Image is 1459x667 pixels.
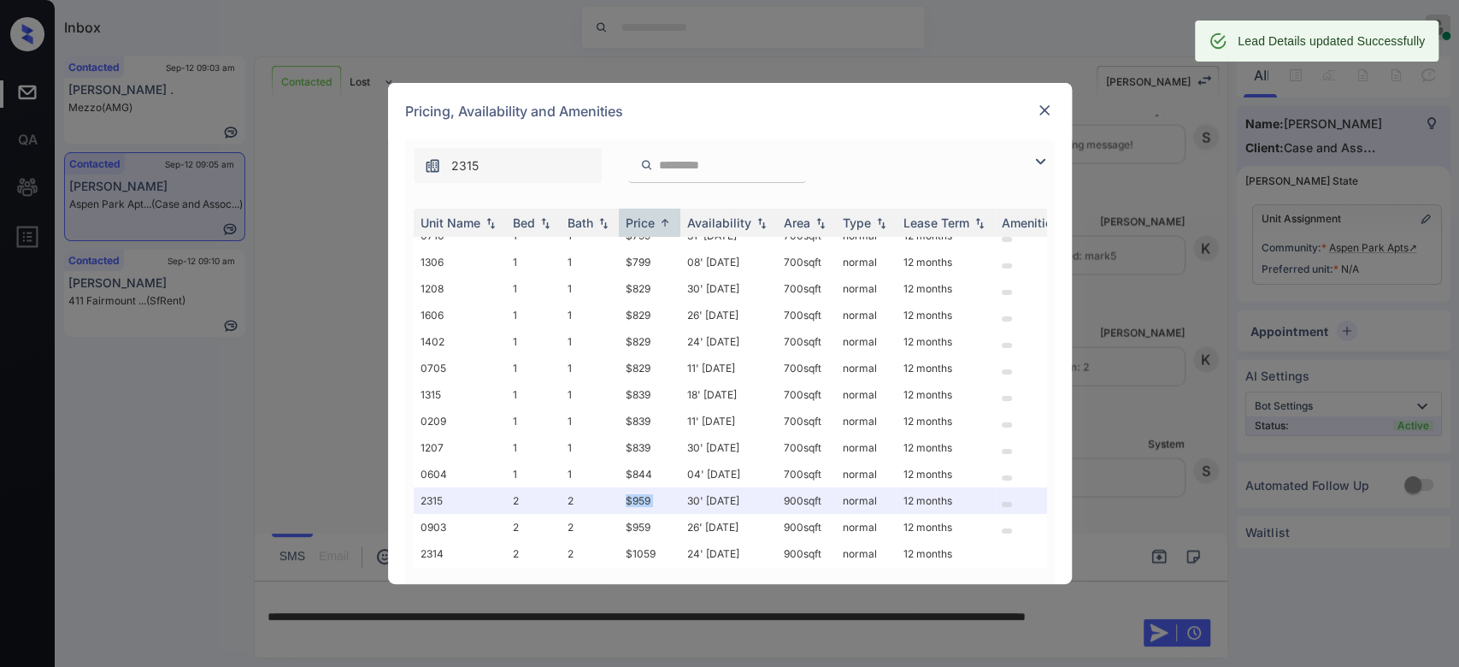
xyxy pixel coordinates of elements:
[506,540,561,567] td: 2
[640,157,653,173] img: icon-zuma
[897,275,995,302] td: 12 months
[414,381,506,408] td: 1315
[414,487,506,514] td: 2315
[680,249,777,275] td: 08' [DATE]
[414,408,506,434] td: 0209
[506,514,561,540] td: 2
[897,355,995,381] td: 12 months
[843,215,871,230] div: Type
[836,328,897,355] td: normal
[903,215,969,230] div: Lease Term
[680,514,777,540] td: 26' [DATE]
[506,328,561,355] td: 1
[561,328,619,355] td: 1
[414,355,506,381] td: 0705
[836,302,897,328] td: normal
[414,461,506,487] td: 0604
[619,275,680,302] td: $829
[506,487,561,514] td: 2
[421,215,480,230] div: Unit Name
[506,434,561,461] td: 1
[619,461,680,487] td: $844
[561,249,619,275] td: 1
[777,514,836,540] td: 900 sqft
[561,434,619,461] td: 1
[897,249,995,275] td: 12 months
[680,275,777,302] td: 30' [DATE]
[619,249,680,275] td: $799
[656,216,674,229] img: sorting
[897,302,995,328] td: 12 months
[506,408,561,434] td: 1
[619,408,680,434] td: $839
[561,355,619,381] td: 1
[777,275,836,302] td: 700 sqft
[777,408,836,434] td: 700 sqft
[561,381,619,408] td: 1
[777,302,836,328] td: 700 sqft
[619,487,680,514] td: $959
[619,381,680,408] td: $839
[561,540,619,567] td: 2
[836,461,897,487] td: normal
[777,540,836,567] td: 900 sqft
[568,215,593,230] div: Bath
[680,540,777,567] td: 24' [DATE]
[971,217,988,229] img: sorting
[777,328,836,355] td: 700 sqft
[897,328,995,355] td: 12 months
[836,408,897,434] td: normal
[897,408,995,434] td: 12 months
[897,434,995,461] td: 12 months
[595,217,612,229] img: sorting
[784,215,810,230] div: Area
[619,514,680,540] td: $959
[777,461,836,487] td: 700 sqft
[873,217,890,229] img: sorting
[561,487,619,514] td: 2
[836,275,897,302] td: normal
[424,157,441,174] img: icon-zuma
[836,514,897,540] td: normal
[1238,26,1425,56] div: Lead Details updated Successfully
[897,381,995,408] td: 12 months
[561,461,619,487] td: 1
[680,381,777,408] td: 18' [DATE]
[897,514,995,540] td: 12 months
[897,540,995,567] td: 12 months
[537,217,554,229] img: sorting
[414,249,506,275] td: 1306
[836,355,897,381] td: normal
[836,434,897,461] td: normal
[506,461,561,487] td: 1
[561,408,619,434] td: 1
[414,328,506,355] td: 1402
[777,487,836,514] td: 900 sqft
[680,487,777,514] td: 30' [DATE]
[753,217,770,229] img: sorting
[680,355,777,381] td: 11' [DATE]
[680,461,777,487] td: 04' [DATE]
[619,328,680,355] td: $829
[836,381,897,408] td: normal
[482,217,499,229] img: sorting
[414,434,506,461] td: 1207
[836,249,897,275] td: normal
[506,249,561,275] td: 1
[1030,151,1050,172] img: icon-zuma
[1002,215,1059,230] div: Amenities
[619,302,680,328] td: $829
[897,487,995,514] td: 12 months
[506,355,561,381] td: 1
[680,328,777,355] td: 24' [DATE]
[619,355,680,381] td: $829
[680,302,777,328] td: 26' [DATE]
[619,434,680,461] td: $839
[777,434,836,461] td: 700 sqft
[414,275,506,302] td: 1208
[836,540,897,567] td: normal
[506,381,561,408] td: 1
[388,83,1072,139] div: Pricing, Availability and Amenities
[897,461,995,487] td: 12 months
[812,217,829,229] img: sorting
